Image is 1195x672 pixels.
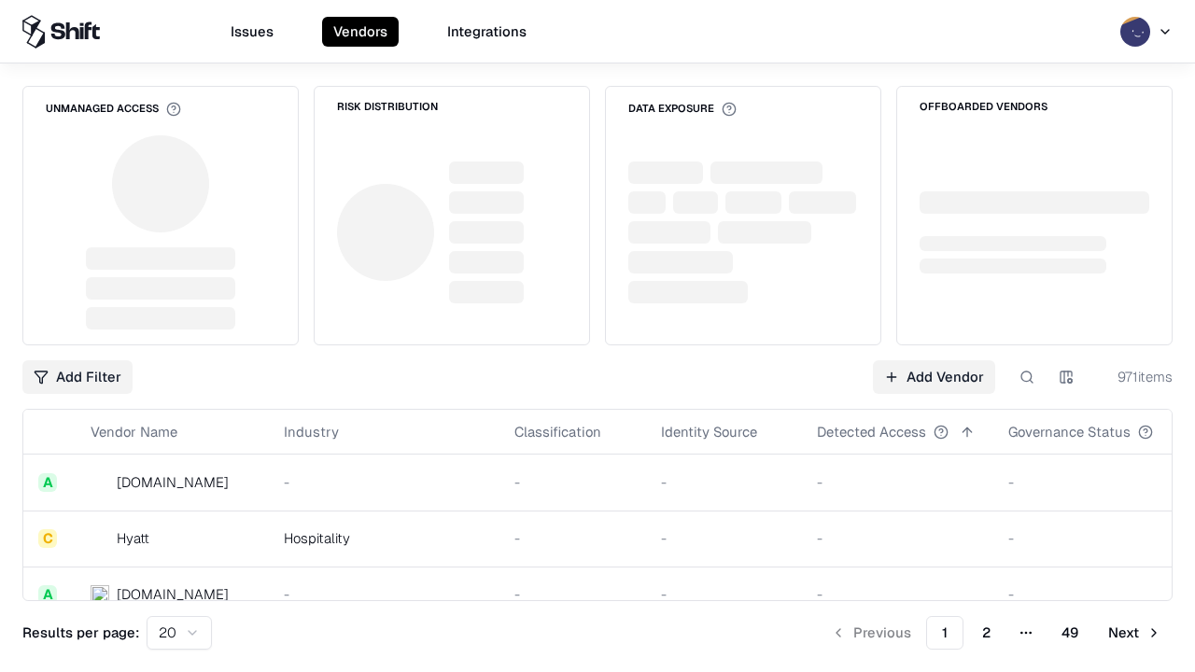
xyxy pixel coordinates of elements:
button: Next [1097,616,1173,650]
button: Integrations [436,17,538,47]
div: - [514,584,631,604]
div: [DOMAIN_NAME] [117,584,229,604]
div: A [38,585,57,604]
button: Issues [219,17,285,47]
div: Vendor Name [91,422,177,441]
button: 49 [1047,616,1093,650]
div: - [817,528,978,548]
img: primesec.co.il [91,585,109,604]
button: 2 [967,616,1005,650]
div: - [661,528,787,548]
button: Vendors [322,17,399,47]
div: Data Exposure [628,102,737,117]
div: - [284,472,485,492]
div: - [817,584,978,604]
div: Industry [284,422,339,441]
img: Hyatt [91,529,109,548]
nav: pagination [820,616,1173,650]
div: Risk Distribution [337,102,438,112]
div: - [1008,472,1183,492]
div: 971 items [1098,367,1173,386]
div: A [38,473,57,492]
div: - [661,472,787,492]
div: Classification [514,422,601,441]
div: Detected Access [817,422,926,441]
div: [DOMAIN_NAME] [117,472,229,492]
div: Hospitality [284,528,485,548]
div: Offboarded Vendors [920,102,1047,112]
button: 1 [926,616,963,650]
div: Hyatt [117,528,149,548]
div: - [514,472,631,492]
div: - [1008,584,1183,604]
button: Add Filter [22,360,133,394]
div: - [817,472,978,492]
img: intrado.com [91,473,109,492]
div: - [1008,528,1183,548]
div: Identity Source [661,422,757,441]
div: - [284,584,485,604]
div: Governance Status [1008,422,1131,441]
div: C [38,529,57,548]
a: Add Vendor [873,360,995,394]
div: - [514,528,631,548]
p: Results per page: [22,623,139,642]
div: Unmanaged Access [46,102,181,117]
div: - [661,584,787,604]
